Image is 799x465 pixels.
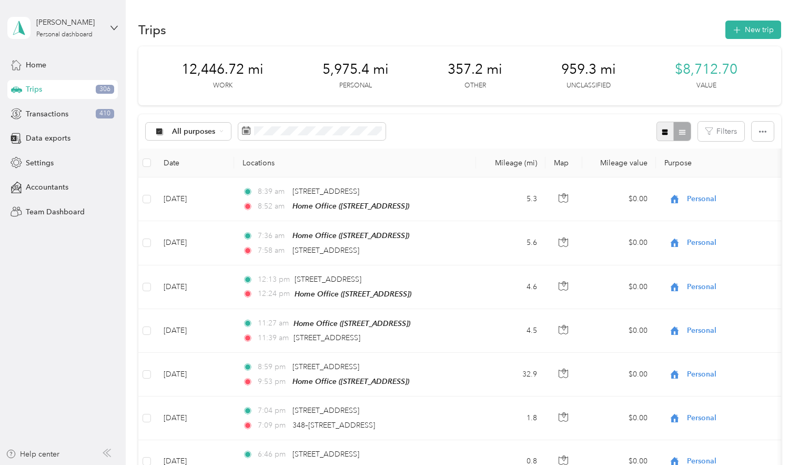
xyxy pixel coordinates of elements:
span: Settings [26,157,54,169]
span: [STREET_ADDRESS] [292,246,359,255]
span: Home Office ([STREET_ADDRESS]) [295,290,411,298]
td: 4.5 [476,309,545,353]
td: $0.00 [582,353,656,397]
p: Other [464,81,486,91]
span: 8:59 pm [258,361,288,373]
div: Personal dashboard [36,32,93,38]
span: Personal [687,237,783,249]
td: [DATE] [155,397,234,440]
button: Filters [698,122,744,141]
span: [STREET_ADDRESS] [294,333,360,342]
h1: Trips [138,24,166,35]
th: Mileage value [582,149,656,177]
span: 7:58 am [258,245,288,256]
th: Date [155,149,234,177]
span: 7:04 pm [258,405,288,417]
span: 11:39 am [258,332,289,344]
span: 357.2 mi [448,61,502,78]
span: [STREET_ADDRESS] [292,362,359,371]
td: $0.00 [582,397,656,440]
span: Trips [26,84,42,95]
span: [STREET_ADDRESS] [292,450,359,459]
td: [DATE] [155,265,234,309]
span: 12:24 pm [258,288,290,300]
span: 12:13 pm [258,274,290,285]
p: Work [213,81,232,91]
span: Home Office ([STREET_ADDRESS]) [294,319,410,328]
span: 12,446.72 mi [181,61,264,78]
span: 9:53 pm [258,376,288,388]
span: Home Office ([STREET_ADDRESS]) [292,377,409,385]
td: $0.00 [582,309,656,353]
span: 410 [96,109,114,118]
td: 4.6 [476,265,545,309]
button: New trip [725,21,781,39]
iframe: Everlance-gr Chat Button Frame [740,406,799,465]
div: [PERSON_NAME] [36,17,102,28]
span: 8:52 am [258,201,288,212]
span: 5,975.4 mi [322,61,389,78]
th: Locations [234,149,476,177]
span: Personal [687,412,783,424]
span: 7:36 am [258,230,288,242]
span: 306 [96,85,114,94]
span: 11:27 am [258,318,289,329]
span: Home Office ([STREET_ADDRESS]) [292,202,409,210]
td: [DATE] [155,177,234,221]
span: Transactions [26,108,68,120]
td: [DATE] [155,221,234,265]
span: Personal [687,369,783,380]
td: $0.00 [582,265,656,309]
th: Mileage (mi) [476,149,545,177]
span: Accountants [26,182,68,193]
span: Data exports [26,133,70,144]
td: $0.00 [582,177,656,221]
span: [STREET_ADDRESS] [295,275,361,284]
td: 1.8 [476,397,545,440]
td: 5.3 [476,177,545,221]
td: 32.9 [476,353,545,397]
span: Personal [687,325,783,337]
td: [DATE] [155,353,234,397]
span: 7:09 pm [258,420,288,431]
span: $8,712.70 [675,61,737,78]
span: Personal [687,281,783,293]
span: 959.3 mi [561,61,616,78]
p: Value [696,81,716,91]
span: 348–[STREET_ADDRESS] [292,421,375,430]
td: [DATE] [155,309,234,353]
p: Unclassified [567,81,611,91]
p: Personal [339,81,372,91]
td: 5.6 [476,221,545,265]
span: 6:46 pm [258,449,288,460]
span: [STREET_ADDRESS] [292,406,359,415]
span: Team Dashboard [26,206,85,217]
td: $0.00 [582,221,656,265]
span: [STREET_ADDRESS] [292,187,359,196]
span: All purposes [172,128,216,135]
span: Personal [687,193,783,205]
span: Home [26,60,46,71]
span: 8:39 am [258,186,288,197]
span: Home Office ([STREET_ADDRESS]) [292,231,409,240]
th: Map [545,149,582,177]
button: Help center [6,449,59,460]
